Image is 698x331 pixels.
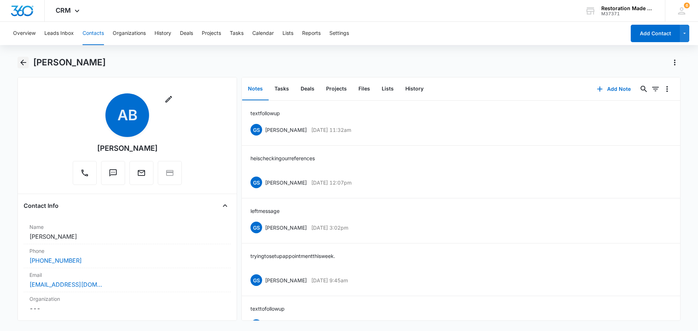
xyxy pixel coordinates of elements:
[129,172,153,178] a: Email
[601,11,654,16] div: account id
[684,3,690,8] div: notifications count
[202,22,221,45] button: Projects
[180,22,193,45] button: Deals
[97,143,158,154] div: [PERSON_NAME]
[230,22,244,45] button: Tasks
[101,161,125,185] button: Text
[311,276,348,284] p: [DATE] 9:45am
[400,78,429,100] button: History
[29,280,102,289] a: [EMAIL_ADDRESS][DOMAIN_NAME]
[73,161,97,185] button: Call
[250,222,262,233] span: GS
[650,83,661,95] button: Filters
[669,57,681,68] button: Actions
[265,224,307,231] p: [PERSON_NAME]
[282,22,293,45] button: Lists
[73,172,97,178] a: Call
[44,22,74,45] button: Leads Inbox
[265,126,307,134] p: [PERSON_NAME]
[311,224,348,231] p: [DATE] 3:02pm
[24,292,231,316] div: Organization---
[29,256,82,265] a: [PHONE_NUMBER]
[83,22,104,45] button: Contacts
[24,201,59,210] h4: Contact Info
[252,22,274,45] button: Calendar
[601,5,654,11] div: account name
[311,179,352,186] p: [DATE] 12:07pm
[29,223,225,231] label: Name
[265,276,307,284] p: [PERSON_NAME]
[250,305,285,312] p: text to follow up
[24,244,231,268] div: Phone[PHONE_NUMBER]
[250,274,262,286] span: GS
[250,154,315,162] p: he is checking our references
[56,7,71,14] span: CRM
[684,3,690,8] span: 6
[101,172,125,178] a: Text
[33,57,106,68] h1: [PERSON_NAME]
[113,22,146,45] button: Organizations
[320,78,353,100] button: Projects
[29,304,225,313] dd: ---
[638,83,650,95] button: Search...
[29,271,225,279] label: Email
[265,179,307,186] p: [PERSON_NAME]
[29,247,225,255] label: Phone
[329,22,349,45] button: Settings
[219,200,231,211] button: Close
[24,220,231,244] div: Name[PERSON_NAME]
[29,295,225,303] label: Organization
[250,207,280,215] p: left message
[24,268,231,292] div: Email[EMAIL_ADDRESS][DOMAIN_NAME]
[311,126,351,134] p: [DATE] 11:32am
[29,232,225,241] dd: [PERSON_NAME]
[13,22,36,45] button: Overview
[302,22,321,45] button: Reports
[250,319,262,331] span: GS
[295,78,320,100] button: Deals
[17,57,29,68] button: Back
[250,252,335,260] p: trying to set up appointment this week.
[242,78,269,100] button: Notes
[631,25,680,42] button: Add Contact
[590,80,638,98] button: Add Note
[661,83,673,95] button: Overflow Menu
[155,22,171,45] button: History
[269,78,295,100] button: Tasks
[29,319,225,326] label: Address
[129,161,153,185] button: Email
[250,124,262,136] span: GS
[376,78,400,100] button: Lists
[353,78,376,100] button: Files
[250,177,262,188] span: GS
[105,93,149,137] span: AB
[250,109,280,117] p: text followup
